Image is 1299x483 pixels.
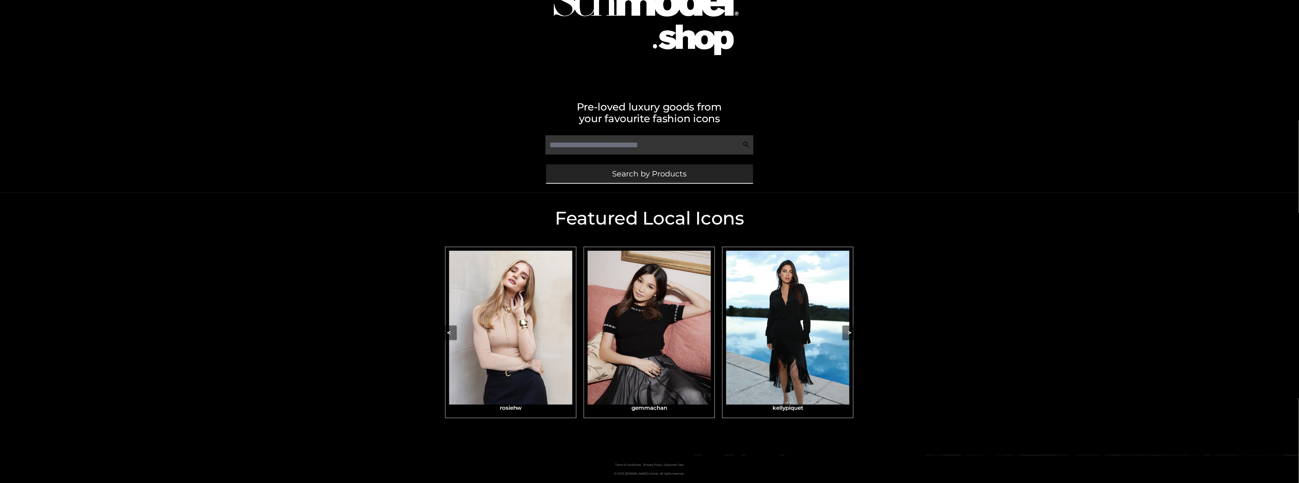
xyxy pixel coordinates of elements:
[449,405,572,411] h3: rosiehw
[442,247,857,419] div: Carousel Navigation
[442,471,857,476] p: © 2025 [DOMAIN_NAME] Limited. All rights reserved.
[442,101,857,124] h2: Pre-loved luxury goods from your favourite fashion icons
[442,209,857,227] h2: Featured Local Icons​
[588,251,711,405] img: gemmachan
[722,247,853,418] a: kellypiquetkellypiquet
[615,463,644,467] a: Terms & Conditions |
[588,405,711,411] h3: gemmachan
[442,326,457,340] button: <
[445,247,576,418] a: rosiehwrosiehw
[843,326,857,340] button: >
[665,463,684,467] a: Customer Care
[726,251,849,405] img: kellypiquet
[546,164,753,183] a: Search by Products
[644,463,665,467] a: Privacy Policy |
[743,141,750,148] img: Search Icon
[612,170,687,178] span: Search by Products
[449,251,572,405] img: rosiehw
[584,247,715,418] a: gemmachangemmachan
[726,405,849,411] h3: kellypiquet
